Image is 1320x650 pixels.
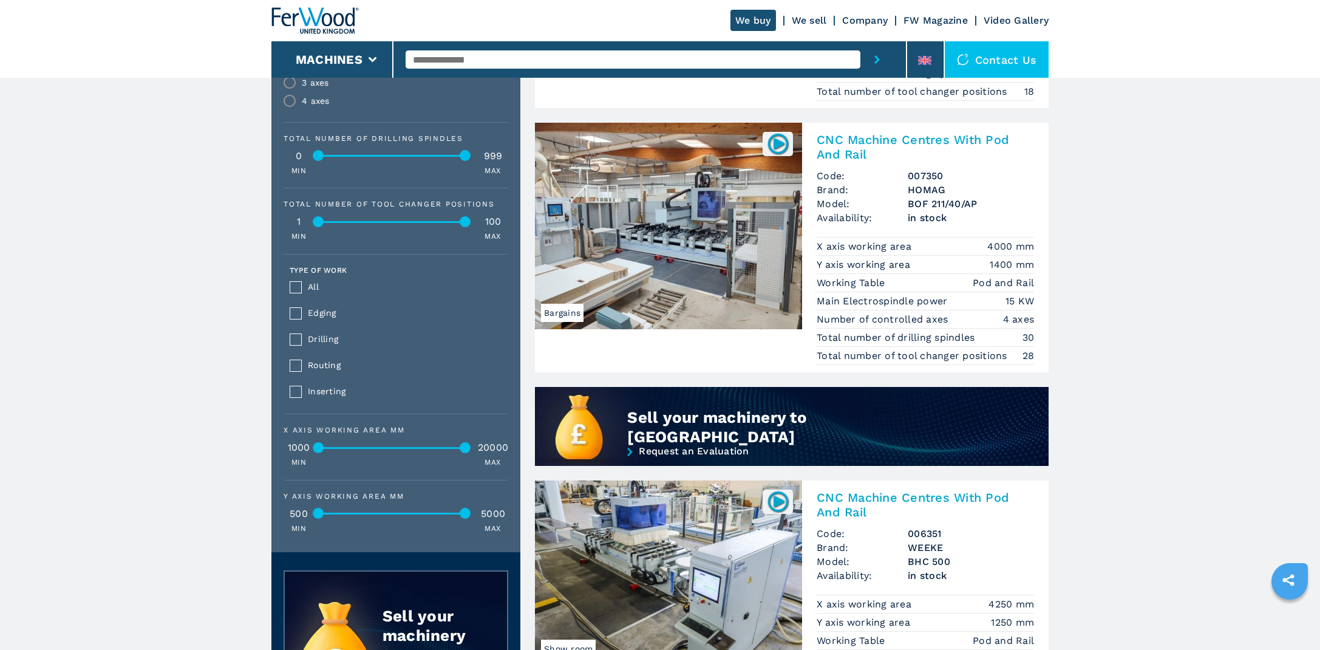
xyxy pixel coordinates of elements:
div: 500 [284,509,314,519]
span: Brand: [817,183,908,197]
img: Contact us [957,53,969,66]
h3: WEEKE [908,541,1034,555]
em: 30 [1022,330,1035,344]
span: Drilling [308,332,501,346]
a: Request an Evaluation [535,446,1049,487]
div: 0 [284,151,314,161]
p: MIN [291,166,306,176]
div: Y axis working area mm [284,493,508,500]
div: X axis working area mm [284,426,508,434]
div: 20000 [478,443,508,453]
a: CNC Machine Centres With Pod And Rail HOMAG BOF 211/40/APBargains007350CNC Machine Centres With P... [535,123,1049,372]
h3: 007350 [908,169,1034,183]
span: Availability: [817,569,908,583]
em: 28 [1022,349,1035,363]
em: 18 [1024,84,1035,98]
a: We sell [792,15,827,26]
div: Contact us [945,41,1049,78]
p: Working Table [817,634,888,648]
img: 006351 [766,490,790,513]
h3: HOMAG [908,183,1034,197]
label: Type of work [290,267,347,274]
span: Code: [817,527,908,541]
a: Company [842,15,888,26]
div: 999 [478,151,508,161]
span: Inserting [308,385,501,399]
p: Y axis working area [817,616,913,629]
div: 5000 [478,509,508,519]
iframe: Chat [1268,595,1311,641]
em: Pod and Rail [973,276,1034,290]
a: FW Magazine [903,15,968,26]
p: MIN [291,524,306,534]
p: MAX [485,524,500,534]
img: 007350 [766,132,790,156]
p: X axis working area [817,598,914,611]
a: Video Gallery [984,15,1049,26]
div: 1 [284,217,314,227]
p: MIN [291,231,306,242]
h2: CNC Machine Centres With Pod And Rail [817,490,1034,519]
em: 4250 mm [988,597,1034,611]
span: All [308,280,501,294]
div: Total number of drilling spindles [284,135,508,142]
button: Machines [296,52,362,67]
h3: BHC 500 [908,555,1034,569]
p: Number of controlled axes [817,313,951,326]
div: Sell your machinery to [GEOGRAPHIC_DATA] [627,408,964,446]
div: 100 [478,217,508,227]
em: 15 KW [1005,294,1034,308]
div: Total number of tool changer positions [284,200,508,208]
em: 1250 mm [991,615,1034,629]
p: MAX [485,231,500,242]
p: MAX [485,457,500,468]
h3: BOF 211/40/AP [908,197,1034,211]
div: 4 axes [302,97,330,105]
span: in stock [908,569,1034,583]
h2: CNC Machine Centres With Pod And Rail [817,132,1034,162]
p: Main Electrospindle power [817,295,951,308]
em: Pod and Rail [973,634,1034,648]
div: 1000 [284,443,314,453]
span: Edging [308,306,501,320]
a: sharethis [1273,565,1304,595]
a: We buy [730,10,776,31]
span: Model: [817,197,908,211]
p: Total number of tool changer positions [817,349,1010,363]
h3: 006351 [908,527,1034,541]
em: 4000 mm [987,239,1034,253]
span: Model: [817,555,908,569]
p: X axis working area [817,240,914,253]
img: CNC Machine Centres With Pod And Rail HOMAG BOF 211/40/AP [535,123,802,329]
span: Code: [817,169,908,183]
span: Brand: [817,541,908,555]
p: Y axis working area [817,258,913,272]
span: in stock [908,211,1034,225]
img: Ferwood [271,7,359,34]
span: Routing [308,358,501,372]
p: Working Table [817,276,888,290]
div: 3 axes [302,78,329,87]
span: Bargains [541,304,583,322]
p: Total number of tool changer positions [817,85,1010,98]
p: MIN [291,457,306,468]
button: submit-button [860,41,894,78]
p: MAX [485,166,500,176]
p: Total number of drilling spindles [817,331,978,344]
em: 1400 mm [990,258,1034,272]
em: 4 axes [1003,312,1035,326]
span: Availability: [817,211,908,225]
